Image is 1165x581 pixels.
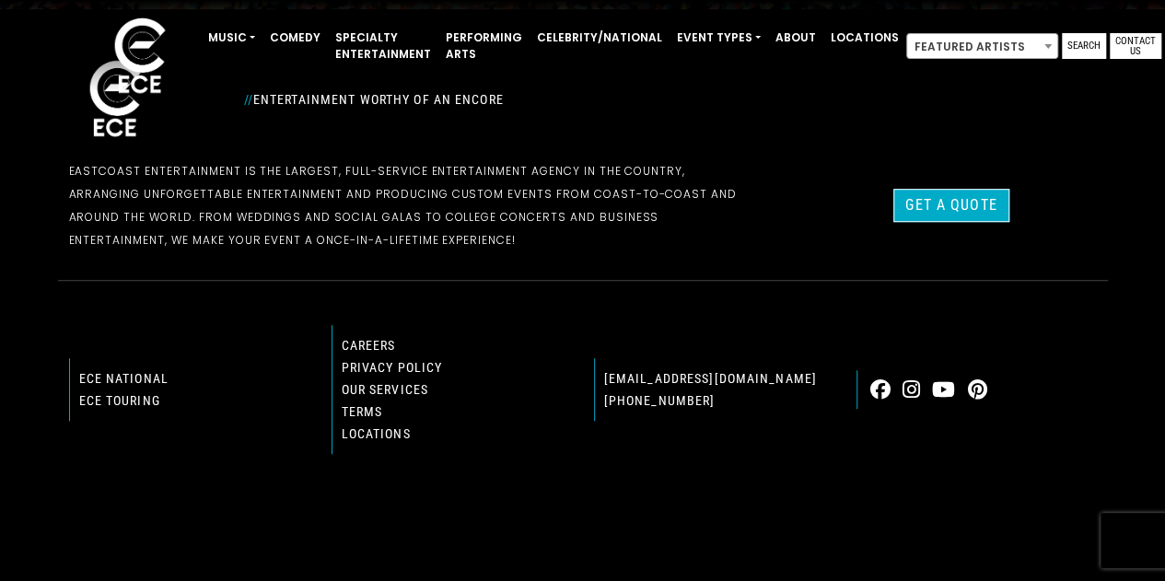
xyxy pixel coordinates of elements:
[906,33,1058,59] span: Featured Artists
[768,22,823,53] a: About
[69,159,747,251] p: EastCoast Entertainment is the largest, full-service entertainment agency in the country, arrangi...
[907,34,1057,60] span: Featured Artists
[342,360,443,375] a: Privacy Policy
[438,22,530,70] a: Performing Arts
[1110,33,1161,59] a: Contact Us
[94,13,186,102] img: ece_new_logo_whitev2-1.png
[69,55,161,145] img: ece_new_logo_whitev2-1.png
[530,22,670,53] a: Celebrity/National
[342,338,396,353] a: Careers
[79,393,160,408] a: ECE Touring
[1062,33,1106,59] a: Search
[604,371,817,386] a: [EMAIL_ADDRESS][DOMAIN_NAME]
[69,498,1097,521] p: © 2024 EastCoast Entertainment, Inc.
[604,393,716,408] a: [PHONE_NUMBER]
[342,382,428,397] a: Our Services
[670,22,768,53] a: Event Types
[893,189,1008,222] a: Get a Quote
[342,426,411,441] a: Locations
[79,371,169,386] a: ECE national
[262,22,328,53] a: Comedy
[328,22,438,70] a: Specialty Entertainment
[342,404,383,419] a: Terms
[823,22,906,53] a: Locations
[201,22,262,53] a: Music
